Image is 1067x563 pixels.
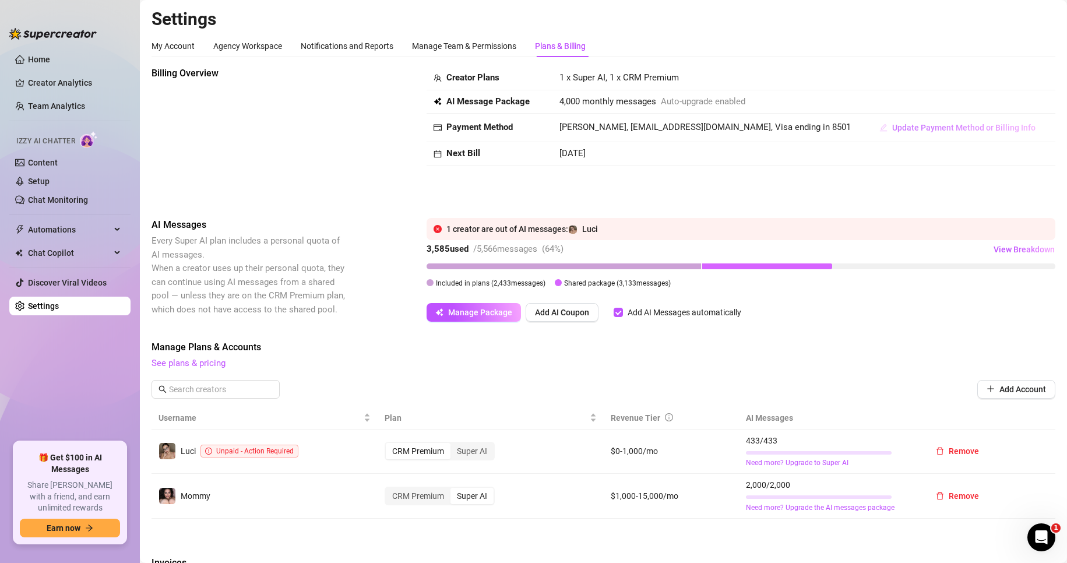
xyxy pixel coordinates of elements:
strong: AI Message Package [446,96,530,107]
button: Earn nowarrow-right [20,519,120,537]
span: Billing Overview [152,66,347,80]
div: Super AI [450,488,494,504]
span: calendar [434,150,442,158]
a: Content [28,158,58,167]
button: Manage Package [427,303,521,322]
span: 4,000 monthly messages [559,95,656,109]
iframe: Intercom live chat [1027,523,1055,551]
div: segmented control [385,487,495,505]
div: CRM Premium [386,488,450,504]
span: Remove [949,446,979,456]
th: Plan [378,407,604,430]
td: $0-1,000/mo [604,430,739,474]
a: Need more? Upgrade to Super AI [746,458,913,469]
td: $1,000-15,000/mo [604,474,739,519]
a: Discover Viral Videos [28,278,107,287]
span: Every Super AI plan includes a personal quota of AI messages. When a creator uses up their person... [152,235,345,315]
img: Chat Copilot [15,249,23,257]
span: Manage Plans & Accounts [152,340,1055,354]
span: [PERSON_NAME], [EMAIL_ADDRESS][DOMAIN_NAME], Visa ending in 8501 [559,122,851,132]
img: Luci [569,226,577,234]
div: My Account [152,40,195,52]
span: 1 x Super AI, 1 x CRM Premium [559,72,679,83]
div: Manage Team & Permissions [412,40,516,52]
span: credit-card [434,124,442,132]
span: / 5,566 messages [473,244,537,254]
span: delete [936,492,944,500]
span: Unpaid - Action Required [216,447,294,455]
span: edit [879,124,888,132]
div: Notifications and Reports [301,40,393,52]
span: Username [159,411,361,424]
span: Revenue Tier [611,413,660,423]
strong: Creator Plans [446,72,499,83]
span: Earn now [47,523,80,533]
span: Shared package ( 3,133 messages) [564,279,671,287]
span: arrow-right [85,524,93,532]
span: Auto-upgrade enabled [661,95,745,109]
span: Add AI Coupon [535,308,589,317]
h2: Settings [152,8,1055,30]
strong: 3,585 used [427,244,469,254]
a: Settings [28,301,59,311]
span: close-circle [434,225,442,233]
div: Super AI [450,443,494,459]
span: Mommy [181,491,210,501]
span: [DATE] [559,148,586,159]
input: Search creators [169,383,263,396]
span: Included in plans ( 2,433 messages) [436,279,545,287]
span: search [159,385,167,393]
th: Username [152,407,378,430]
button: Add Account [977,380,1055,399]
span: 🎁 Get $100 in AI Messages [20,452,120,475]
button: View Breakdown [993,240,1055,259]
span: Chat Copilot [28,244,111,262]
span: delete [936,447,944,455]
button: Remove [927,487,988,505]
a: Team Analytics [28,101,85,111]
div: 1 creator are out of AI messages: [446,223,1048,235]
a: Need more? Upgrade the AI messages package [746,502,913,513]
span: info-circle [665,413,673,421]
div: segmented control [385,442,495,460]
span: Luci [582,224,598,234]
a: See plans & pricing [152,358,226,368]
span: Luci [181,446,196,456]
span: exclamation-circle [205,448,212,455]
strong: Next Bill [446,148,480,159]
span: Manage Package [448,308,512,317]
img: AI Chatter [80,131,98,148]
button: Add AI Coupon [526,303,598,322]
span: 2,000 / 2,000 [746,478,913,491]
button: Remove [927,442,988,460]
span: thunderbolt [15,225,24,234]
th: AI Messages [739,407,920,430]
span: View Breakdown [994,245,1055,254]
span: Share [PERSON_NAME] with a friend, and earn unlimited rewards [20,480,120,514]
img: Mommy [159,488,175,504]
span: Izzy AI Chatter [16,136,75,147]
span: Plan [385,411,587,424]
span: Automations [28,220,111,239]
span: ( 64 %) [542,244,564,254]
span: Remove [949,491,979,501]
a: Creator Analytics [28,73,121,92]
strong: Payment Method [446,122,513,132]
a: Setup [28,177,50,186]
img: Luci [159,443,175,459]
span: AI Messages [152,218,347,232]
div: Agency Workspace [213,40,282,52]
span: Update Payment Method or Billing Info [892,123,1036,132]
span: 1 [1051,523,1061,533]
div: Plans & Billing [535,40,586,52]
div: CRM Premium [386,443,450,459]
span: plus [987,385,995,393]
span: 433 / 433 [746,434,913,447]
span: Add Account [999,385,1046,394]
a: Home [28,55,50,64]
button: Update Payment Method or Billing Info [870,118,1045,137]
span: team [434,74,442,82]
div: Add AI Messages automatically [628,306,741,319]
img: logo-BBDzfeDw.svg [9,28,97,40]
a: Chat Monitoring [28,195,88,205]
